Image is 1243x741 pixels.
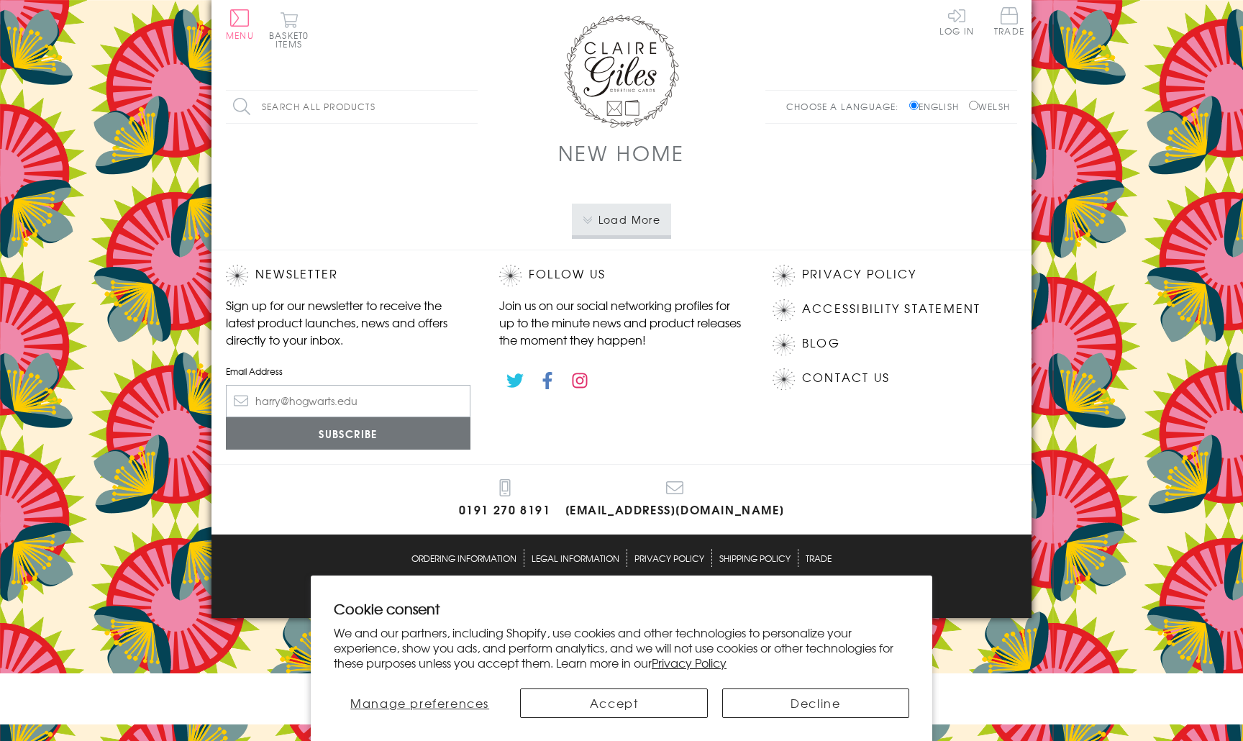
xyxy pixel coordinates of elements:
p: We and our partners, including Shopify, use cookies and other technologies to personalize your ex... [334,625,909,670]
h2: Newsletter [226,265,470,286]
span: Menu [226,29,254,42]
label: Email Address [226,365,470,378]
input: Search all products [226,91,478,123]
h1: New Home [558,138,684,168]
a: Legal Information [532,549,619,567]
img: Claire Giles Greetings Cards [564,14,679,128]
a: Shipping Policy [719,549,791,567]
a: Trade [806,549,832,567]
button: Menu [226,9,254,40]
a: Blog [802,334,840,353]
p: Sign up for our newsletter to receive the latest product launches, news and offers directly to yo... [226,296,470,348]
input: English [909,101,919,110]
a: Ordering Information [411,549,516,567]
a: 0191 270 8191 [459,479,551,520]
input: harry@hogwarts.edu [226,385,470,417]
h2: Follow Us [499,265,744,286]
span: 0 items [276,29,309,50]
a: Contact Us [802,368,890,388]
p: © 2025 . [226,581,1017,594]
span: Manage preferences [350,694,489,712]
a: Log In [939,7,974,35]
a: Privacy Policy [802,265,916,284]
label: Welsh [969,100,1010,113]
a: [EMAIL_ADDRESS][DOMAIN_NAME] [565,479,785,520]
button: Load More [572,204,672,235]
a: Trade [994,7,1024,38]
h2: Cookie consent [334,599,909,619]
a: Accessibility Statement [802,299,981,319]
button: Basket0 items [269,12,309,48]
button: Accept [520,688,707,718]
input: Search [463,91,478,123]
button: Manage preferences [334,688,506,718]
p: Join us on our social networking profiles for up to the minute news and product releases the mome... [499,296,744,348]
a: Privacy Policy [634,549,704,567]
a: Privacy Policy [652,654,727,671]
button: Decline [722,688,909,718]
label: English [909,100,966,113]
p: Choose a language: [786,100,906,113]
input: Welsh [969,101,978,110]
input: Subscribe [226,417,470,450]
span: Trade [994,7,1024,35]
